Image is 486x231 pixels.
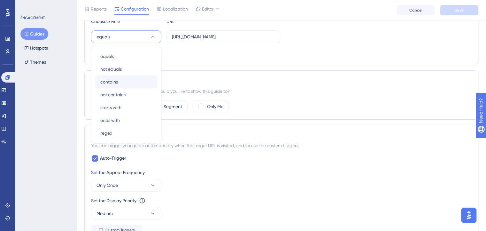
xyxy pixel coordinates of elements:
[100,116,120,124] span: ends with
[202,5,214,13] span: Editor
[95,88,157,101] button: not contains
[440,5,478,15] button: Save
[91,197,136,204] div: Set the Display Priority
[91,30,161,43] button: equals
[96,210,113,217] span: Medium
[91,169,472,176] div: Set the Appear Frequency
[100,91,126,99] span: not contains
[91,87,472,95] div: Which segment of the audience would you like to show this guide to?
[91,179,161,192] button: Only Once
[15,2,40,9] span: Need Help?
[91,142,472,149] div: You can trigger your guide automatically when the target URL is visited, and/or use the custom tr...
[100,78,118,86] span: contains
[95,76,157,88] button: contains
[172,33,275,40] input: yourwebsite.com/path
[166,18,237,25] div: URL
[100,155,126,162] span: Auto-Trigger
[20,15,45,20] div: ENGAGEMENT
[91,18,161,25] div: Choose A Rule
[91,5,107,13] span: Reports
[20,56,50,68] button: Themes
[96,33,110,41] span: equals
[100,52,114,60] span: equals
[95,101,157,114] button: starts with
[91,77,472,85] div: Audience Segmentation
[91,207,161,220] button: Medium
[163,5,188,13] span: Localization
[20,42,52,54] button: Hotspots
[100,129,112,137] span: regex
[95,63,157,76] button: not equals
[95,50,157,63] button: equals
[397,5,435,15] button: Cancel
[100,65,122,73] span: not equals
[147,103,182,110] label: Custom Segment
[121,5,149,13] span: Configuration
[95,127,157,139] button: regex
[96,181,118,189] span: Only Once
[455,8,464,13] span: Save
[20,28,48,40] button: Guides
[91,131,472,139] div: Trigger
[100,104,121,111] span: starts with
[95,114,157,127] button: ends with
[459,206,478,225] iframe: UserGuiding AI Assistant Launcher
[207,103,223,110] label: Only Me
[409,8,422,13] span: Cancel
